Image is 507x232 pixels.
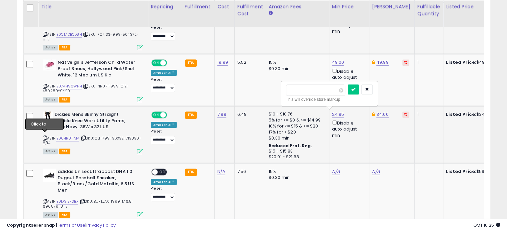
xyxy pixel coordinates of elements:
[217,168,225,175] a: N/A
[269,66,324,72] div: $0.30 min
[185,111,197,119] small: FBA
[59,97,70,102] span: FBA
[269,117,324,123] div: 5% for >= $0 & <= $14.99
[56,83,82,89] a: B074H96WH4
[417,111,438,118] div: 1
[43,149,58,154] span: All listings currently available for purchase on Amazon
[55,111,136,132] b: Dickies Mens Skinny Straight Double Knee Work Utility Pants, Dark Navy, 36W x 32L US
[269,3,326,10] div: Amazon Fees
[269,135,324,141] div: $0.30 min
[332,168,340,175] a: N/A
[404,113,407,116] i: Revert to store-level Dynamic Max Price
[43,199,133,209] span: | SKU: BURLJAX-1999-M6.5-696879-8-31
[43,97,58,102] span: All listings currently available for purchase on Amazon
[59,149,70,154] span: FBA
[417,3,440,17] div: Fulfillable Quantity
[269,143,312,149] b: Reduced Prof. Rng.
[158,169,168,175] span: OFF
[43,212,58,218] span: All listings currently available for purchase on Amazon
[332,3,366,10] div: Min Price
[376,59,389,66] a: 49.99
[237,169,261,175] div: 7.56
[237,59,261,65] div: 5.52
[58,169,139,195] b: adidas Unisex Ultraboost DNA 1.0 Dugout Baseball Sneaker, Black/Black/Gold Metallic, 6.5 US Men
[372,168,380,175] a: N/A
[269,111,324,117] div: $10 - $10.76
[152,112,160,118] span: ON
[332,67,364,87] div: Disable auto adjust min
[43,45,58,50] span: All listings currently available for purchase on Amazon
[217,3,232,10] div: Cost
[446,168,476,175] b: Listed Price:
[151,122,177,128] div: Amazon AI *
[151,70,177,76] div: Amazon AI *
[185,3,212,10] div: Fulfillment
[59,212,70,218] span: FBA
[151,179,177,185] div: Amazon AI *
[43,83,129,93] span: | SKU: NRUP-1999-C12-480280-9-20
[56,136,79,141] a: B004R8T1M4
[269,169,324,175] div: 15%
[56,199,78,204] a: B0D31SFSBX
[151,77,177,92] div: Preset:
[269,154,324,160] div: $20.01 - $21.68
[58,59,139,80] b: Native girls Jefferson Child Water Proof Shoes, Hollywood Pink/Shell White, 12 Medium US Kid
[332,59,344,66] a: 49.00
[57,222,85,228] a: Terms of Use
[56,32,82,37] a: B0CMDBCJGH
[446,3,504,10] div: Listed Price
[43,59,56,70] img: 31jSl+dxbbL._SL40_.jpg
[185,169,197,176] small: FBA
[43,169,56,182] img: 31Al9vSnebL._SL40_.jpg
[166,60,177,66] span: OFF
[43,32,139,42] span: | SKU: ROKISS-999-504372-9-5
[269,10,273,16] small: Amazon Fees.
[152,60,160,66] span: ON
[446,59,501,65] div: $49.99
[59,45,70,50] span: FBA
[237,3,263,17] div: Fulfillment Cost
[417,59,438,65] div: 1
[185,59,197,67] small: FBA
[151,186,177,201] div: Preset:
[286,96,373,103] div: This will override store markup
[446,169,501,175] div: $59.17
[217,111,226,118] a: 7.99
[332,119,364,139] div: Disable auto adjust min
[43,59,143,101] div: ASIN:
[217,59,228,66] a: 19.99
[269,149,324,154] div: $15 - $15.83
[43,136,141,146] span: | SKU: OLI-799-36X32-713830-8/14
[332,111,344,118] a: 24.95
[43,111,53,125] img: 31jK-b3vjiL._SL40_.jpg
[446,59,476,65] b: Listed Price:
[417,169,438,175] div: 1
[151,25,177,40] div: Preset:
[446,111,501,118] div: $34.00
[269,129,324,135] div: 17% for > $20
[376,111,389,118] a: 34.00
[43,111,143,154] div: ASIN:
[86,222,116,228] a: Privacy Policy
[404,61,407,64] i: Revert to store-level Dynamic Max Price
[41,3,145,10] div: Title
[43,8,143,50] div: ASIN:
[237,111,261,118] div: 6.48
[269,175,324,181] div: $0.30 min
[151,3,179,10] div: Repricing
[269,59,324,65] div: 15%
[372,112,375,117] i: This overrides the store level Dynamic Max Price for this listing
[166,112,177,118] span: OFF
[372,3,412,10] div: [PERSON_NAME]
[7,222,31,228] strong: Copyright
[269,123,324,129] div: 10% for >= $15 & <= $20
[473,222,500,228] span: 2025-10-11 16:25 GMT
[7,222,116,229] div: seller snap | |
[372,60,375,64] i: This overrides the store level Dynamic Max Price for this listing
[446,111,476,118] b: Listed Price:
[151,129,177,144] div: Preset:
